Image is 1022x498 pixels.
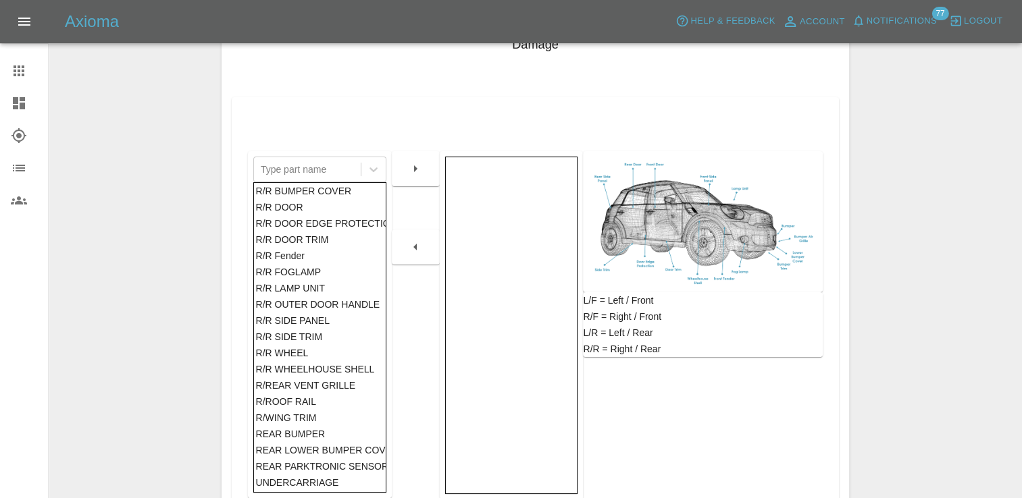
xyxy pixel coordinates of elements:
[255,361,384,377] div: R/R WHEELHOUSE SHELL
[255,215,384,231] div: R/R DOOR EDGE PROTECTION
[255,231,384,248] div: R/R DOOR TRIM
[255,377,384,393] div: R/REAR VENT GRILLE
[255,410,384,426] div: R/WING TRIM
[588,157,817,287] img: car
[931,7,948,20] span: 77
[255,264,384,280] div: R/R FOGLAMP
[255,280,384,296] div: R/R LAMP UNIT
[255,183,384,199] div: R/R BUMPER COVER
[690,13,775,29] span: Help & Feedback
[255,248,384,264] div: R/R Fender
[964,13,1002,29] span: Logout
[255,345,384,361] div: R/R WHEEL
[779,11,848,32] a: Account
[672,11,778,32] button: Help & Feedback
[255,329,384,345] div: R/R SIDE TRIM
[848,11,940,32] button: Notifications
[946,11,1006,32] button: Logout
[255,442,384,458] div: REAR LOWER BUMPER COVER
[583,292,823,357] div: L/F = Left / Front R/F = Right / Front L/R = Left / Rear R/R = Right / Rear
[255,426,384,442] div: REAR BUMPER
[8,5,41,38] button: Open drawer
[800,14,845,30] span: Account
[255,199,384,215] div: R/R DOOR
[232,36,839,54] h4: Damage
[867,13,937,29] span: Notifications
[255,312,384,329] div: R/R SIDE PANEL
[255,393,384,410] div: R/ROOF RAIL
[255,474,384,491] div: UNDERCARRIAGE
[255,458,384,474] div: REAR PARKTRONIC SENSOR/S
[255,296,384,312] div: R/R OUTER DOOR HANDLE
[65,11,119,32] h5: Axioma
